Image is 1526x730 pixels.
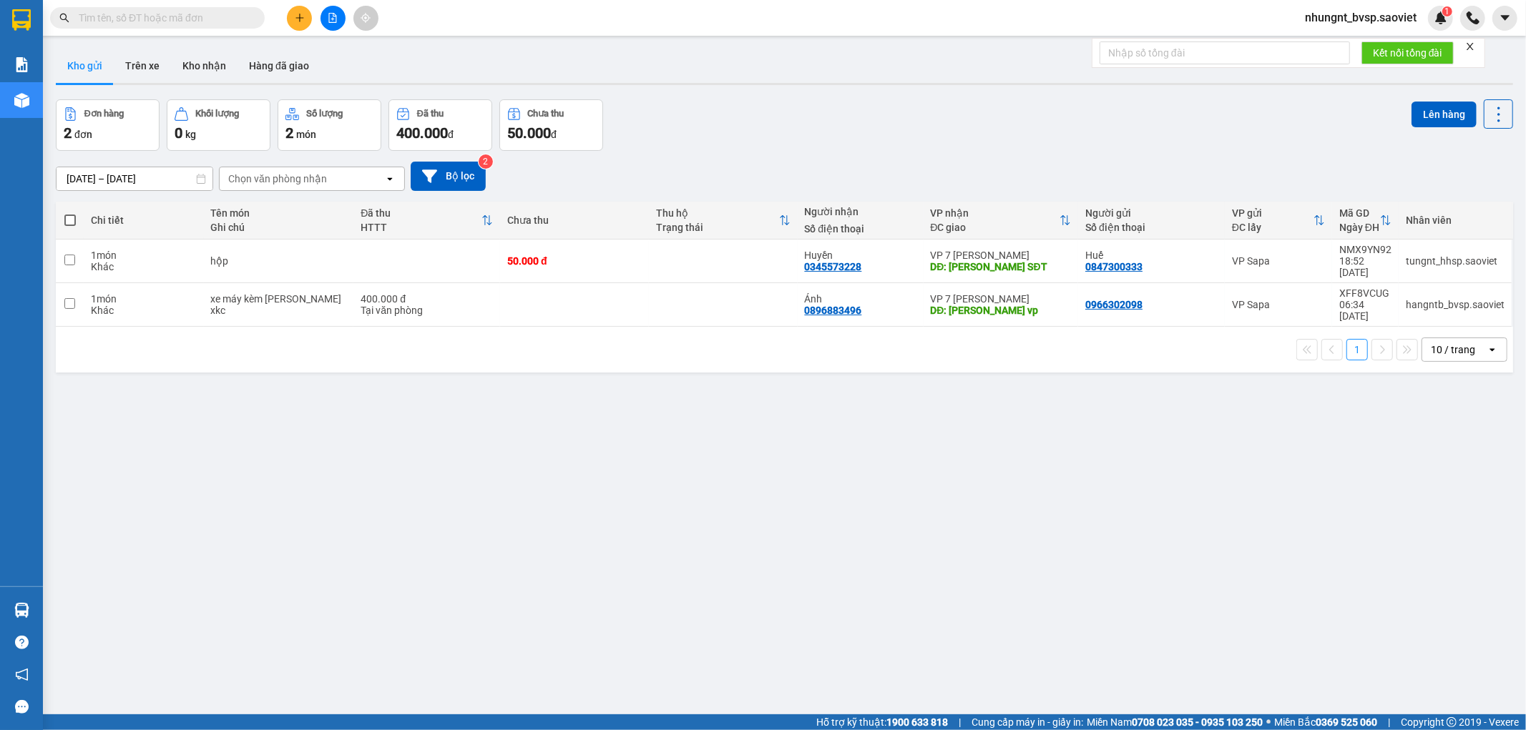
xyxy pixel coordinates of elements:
[361,207,481,219] div: Đã thu
[1232,299,1325,310] div: VP Sapa
[361,305,493,316] div: Tại văn phòng
[306,109,343,119] div: Số lượng
[1339,222,1380,233] div: Ngày ĐH
[816,714,948,730] span: Hỗ trợ kỹ thuật:
[1346,339,1368,360] button: 1
[296,129,316,140] span: món
[91,261,196,272] div: Khác
[91,293,196,305] div: 1 món
[1406,214,1505,226] div: Nhân viên
[79,10,248,26] input: Tìm tên, số ĐT hoặc mã đơn
[228,172,327,186] div: Chọn văn phòng nhận
[1434,11,1447,24] img: icon-new-feature
[74,129,92,140] span: đơn
[171,49,238,83] button: Kho nhận
[211,293,347,305] div: xe máy kèm chìa khóa
[321,6,346,31] button: file-add
[1465,41,1475,51] span: close
[931,261,1072,272] div: DĐ: HỦY - SAI SĐT
[507,214,642,226] div: Chưa thu
[64,124,72,142] span: 2
[211,255,347,267] div: hộp
[175,124,182,142] span: 0
[15,700,29,714] span: message
[805,206,916,217] div: Người nhận
[1225,202,1332,240] th: Toggle SortBy
[1487,344,1498,355] svg: open
[551,129,557,140] span: đ
[59,13,69,23] span: search
[353,6,378,31] button: aim
[1492,6,1517,31] button: caret-down
[1232,255,1325,267] div: VP Sapa
[1085,207,1218,219] div: Người gửi
[14,57,29,72] img: solution-icon
[805,293,916,305] div: Ánh
[1339,207,1380,219] div: Mã GD
[396,124,448,142] span: 400.000
[931,305,1072,316] div: DĐ: hủy - sai vp
[411,162,486,191] button: Bộ lọc
[1274,714,1377,730] span: Miền Bắc
[507,255,642,267] div: 50.000 đ
[1085,222,1218,233] div: Số điện thoại
[56,99,160,151] button: Đơn hàng2đơn
[211,305,347,316] div: xkc
[91,250,196,261] div: 1 món
[238,49,321,83] button: Hàng đã giao
[211,207,347,219] div: Tên món
[1339,255,1392,278] div: 18:52 [DATE]
[507,124,551,142] span: 50.000
[56,49,114,83] button: Kho gửi
[361,13,371,23] span: aim
[931,250,1072,261] div: VP 7 [PERSON_NAME]
[1467,11,1479,24] img: phone-icon
[1339,287,1392,299] div: XFF8VCUG
[361,222,481,233] div: HTTT
[931,207,1060,219] div: VP nhận
[448,129,454,140] span: đ
[84,109,124,119] div: Đơn hàng
[1499,11,1512,24] span: caret-down
[1388,714,1390,730] span: |
[1406,299,1505,310] div: hangntb_bvsp.saoviet
[185,129,196,140] span: kg
[1232,207,1314,219] div: VP gửi
[14,93,29,108] img: warehouse-icon
[1442,6,1452,16] sup: 1
[1431,342,1475,357] div: 10 / trang
[805,305,862,316] div: 0896883496
[57,167,212,190] input: Select a date range.
[1339,299,1392,322] div: 06:34 [DATE]
[1444,6,1449,16] span: 1
[931,222,1060,233] div: ĐC giao
[91,214,196,226] div: Chi tiết
[91,305,196,316] div: Khác
[805,261,862,272] div: 0345573228
[353,202,500,240] th: Toggle SortBy
[195,109,239,119] div: Khối lượng
[1406,255,1505,267] div: tungnt_hhsp.saoviet
[656,222,779,233] div: Trạng thái
[1085,299,1143,310] div: 0966302098
[1447,717,1457,727] span: copyright
[384,173,396,184] svg: open
[1085,261,1143,272] div: 0847300333
[211,222,347,233] div: Ghi chú
[1232,222,1314,233] div: ĐC lấy
[959,714,961,730] span: |
[417,109,444,119] div: Đã thu
[1373,45,1442,61] span: Kết nối tổng đài
[12,9,31,31] img: logo-vxr
[1087,714,1263,730] span: Miền Nam
[499,99,603,151] button: Chưa thu50.000đ
[805,223,916,235] div: Số điện thoại
[1332,202,1399,240] th: Toggle SortBy
[15,636,29,649] span: question-circle
[167,99,270,151] button: Khối lượng0kg
[1100,41,1350,64] input: Nhập số tổng đài
[1266,719,1271,725] span: ⚪️
[1412,102,1477,127] button: Lên hàng
[886,716,948,728] strong: 1900 633 818
[649,202,798,240] th: Toggle SortBy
